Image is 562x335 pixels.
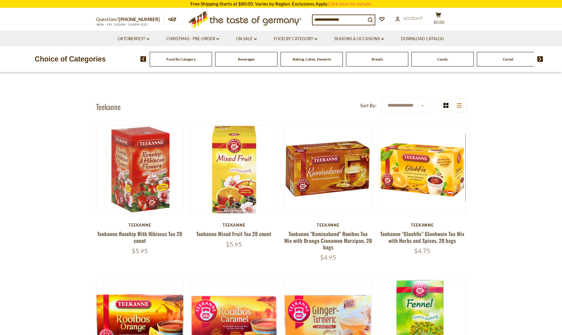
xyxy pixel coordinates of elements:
a: Food By Category [274,36,317,42]
a: Baking, Cakes, Desserts [293,57,331,61]
a: Beverages [238,57,255,61]
h1: Teekanne [96,102,121,111]
img: Teekanne [190,126,278,213]
span: $5.95 [226,240,242,248]
a: Download Catalog [401,36,444,42]
span: MON - FRI, 9:00AM - 5:00PM (EST) [96,23,148,26]
a: Teekanne "Gluehfix" Gluehwein Tea Mix with Herbs and Spices, 20 bags [380,230,464,244]
a: Food By Category [166,57,196,61]
div: Teekanne [190,223,278,227]
p: Questions? [96,15,164,23]
img: Teekanne [96,126,184,213]
a: Seasons & Occasions [334,36,384,42]
label: Sort By: [360,102,377,109]
a: Cereal [503,57,513,61]
span: $5.95 [132,247,148,255]
button: $0.00 [429,12,448,28]
a: Teekanne Mixed Fruit Tea 20 count [196,230,271,238]
span: $4.95 [320,253,336,261]
div: Teekanne [96,223,184,227]
a: On Sale [236,36,257,42]
span: $4.75 [414,247,430,255]
a: Candy [437,57,448,61]
a: Teekanne Rosehip With Hibiscus Tea 20 count [97,230,182,244]
span: Account [403,16,423,21]
a: Christmas - PRE-ORDER [166,36,219,42]
a: [PHONE_NUMBER] [119,16,160,22]
a: Account [395,15,423,22]
a: Oktoberfest [118,36,149,42]
a: Breads [372,57,383,61]
span: $0.00 [434,20,444,25]
img: Teekanne [379,126,466,213]
div: Teekanne [284,223,372,227]
a: Click here for details. [328,1,372,6]
div: Teekanne [378,223,466,227]
img: next arrow [537,56,543,62]
img: previous arrow [140,56,146,62]
img: Teekanne [285,126,372,213]
a: Teekanne "Kaminabend" Rooibos Tea Mix with Orange Cinnamon Marzipan, 20 bags [284,230,372,251]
